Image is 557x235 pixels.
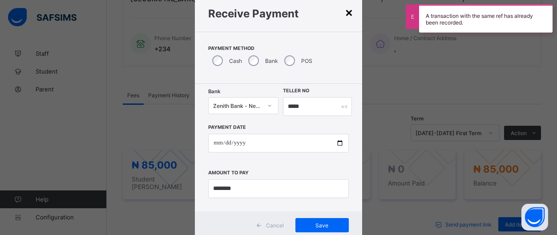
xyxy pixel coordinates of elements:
[208,7,349,20] h1: Receive Payment
[283,88,309,94] label: Teller No
[208,45,349,51] span: Payment Method
[266,222,284,229] span: Cancel
[521,204,548,231] button: Open asap
[302,222,342,229] span: Save
[265,58,278,64] label: Bank
[208,124,246,130] label: Payment Date
[229,58,242,64] label: Cash
[208,88,220,95] span: Bank
[213,103,262,109] div: Zenith Bank - Nehemiah International Schools
[345,4,353,20] div: ×
[208,170,249,176] label: Amount to pay
[301,58,312,64] label: POS
[419,4,553,33] div: A transaction with the same ref has already been recorded.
